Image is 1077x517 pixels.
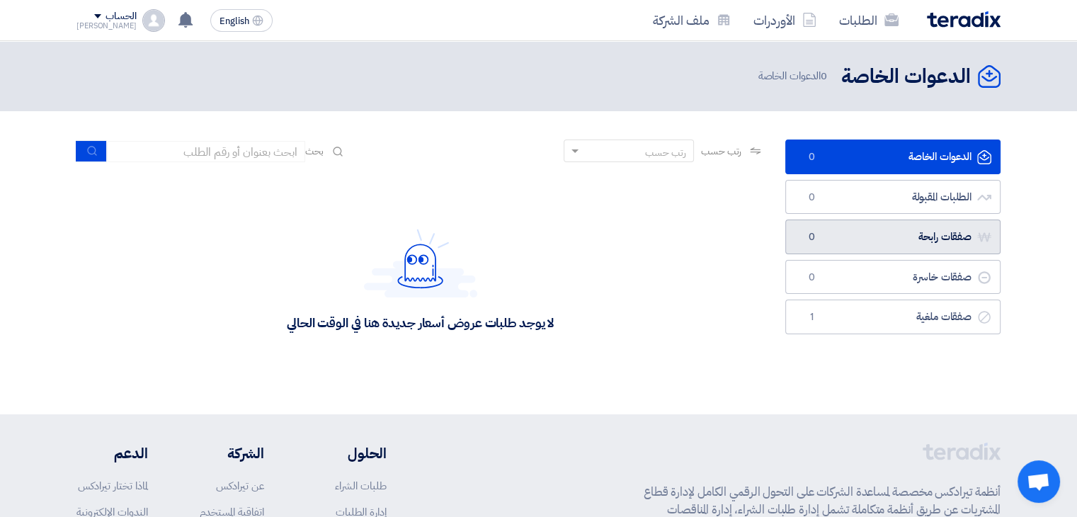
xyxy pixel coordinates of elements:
span: الدعوات الخاصة [758,68,830,84]
h2: الدعوات الخاصة [841,63,971,91]
a: Open chat [1018,460,1060,503]
img: Hello [364,229,477,297]
li: الدعم [76,443,148,464]
span: 1 [803,310,820,324]
a: صفقات ملغية1 [785,300,1001,334]
a: صفقات رابحة0 [785,220,1001,254]
button: English [210,9,273,32]
span: English [220,16,249,26]
span: بحث [305,144,324,159]
a: الأوردرات [742,4,828,37]
a: طلبات الشراء [335,478,387,494]
li: الحلول [307,443,387,464]
a: صفقات خاسرة0 [785,260,1001,295]
span: 0 [803,150,820,164]
input: ابحث بعنوان أو رقم الطلب [107,141,305,162]
div: الحساب [106,11,136,23]
span: 0 [803,191,820,205]
span: 0 [803,230,820,244]
a: الطلبات [828,4,910,37]
a: الطلبات المقبولة0 [785,180,1001,215]
span: رتب حسب [701,144,741,159]
li: الشركة [190,443,264,464]
img: profile_test.png [142,9,165,32]
div: رتب حسب [645,145,686,160]
span: 0 [821,68,827,84]
div: [PERSON_NAME] [76,22,137,30]
span: 0 [803,271,820,285]
a: الدعوات الخاصة0 [785,140,1001,174]
div: لا يوجد طلبات عروض أسعار جديدة هنا في الوقت الحالي [287,314,554,331]
a: لماذا تختار تيرادكس [78,478,148,494]
img: Teradix logo [927,11,1001,28]
a: ملف الشركة [642,4,742,37]
a: عن تيرادكس [216,478,264,494]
